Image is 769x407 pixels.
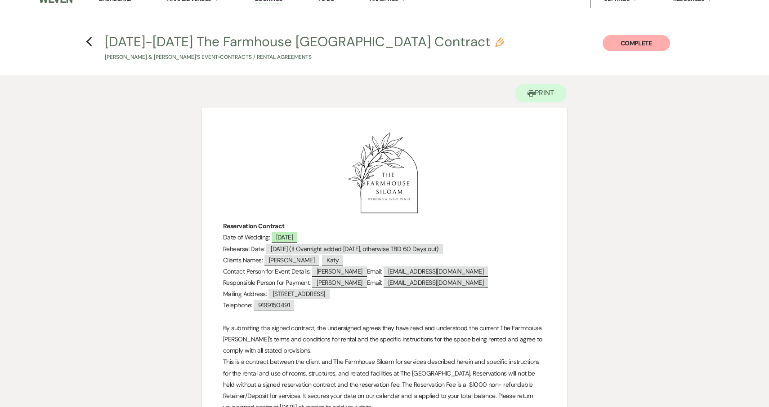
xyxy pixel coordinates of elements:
[340,131,429,221] img: The FarmHouse Siloam.png
[223,222,285,230] strong: Reservation Contract
[264,255,319,265] span: [PERSON_NAME]
[266,244,443,254] span: [DATE] (If Overnight added [DATE], otherwise TBD 60 Days out)
[223,266,546,277] p: Contact Person for Event Details: Email:
[223,288,546,300] p: Mailing Address:
[223,323,546,357] p: By submitting this signed contract, the undersigned agrees they have read and understood the curr...
[223,243,546,255] p: Rehearsal Date:
[223,255,546,266] p: Clients Names:
[272,232,298,243] span: [DATE]
[105,35,504,62] button: [DATE]-[DATE] The Farmhouse [GEOGRAPHIC_DATA] Contract[PERSON_NAME] & [PERSON_NAME]'s Event•Contr...
[268,289,330,299] span: [STREET_ADDRESS]
[312,278,367,288] span: [PERSON_NAME]
[223,300,546,311] p: Telephone:
[223,277,546,288] p: Responsible Person for Payment: Email:
[322,255,343,265] span: Katy
[223,232,546,243] p: Date of Wedding:
[312,266,367,277] span: [PERSON_NAME]
[515,84,567,102] button: Print
[105,53,504,62] p: [PERSON_NAME] & [PERSON_NAME]'s Event • Contracts / Rental Agreements
[254,300,294,310] span: 9199150491
[384,278,488,288] span: [EMAIL_ADDRESS][DOMAIN_NAME]
[603,35,670,51] button: Complete
[384,266,488,277] span: [EMAIL_ADDRESS][DOMAIN_NAME]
